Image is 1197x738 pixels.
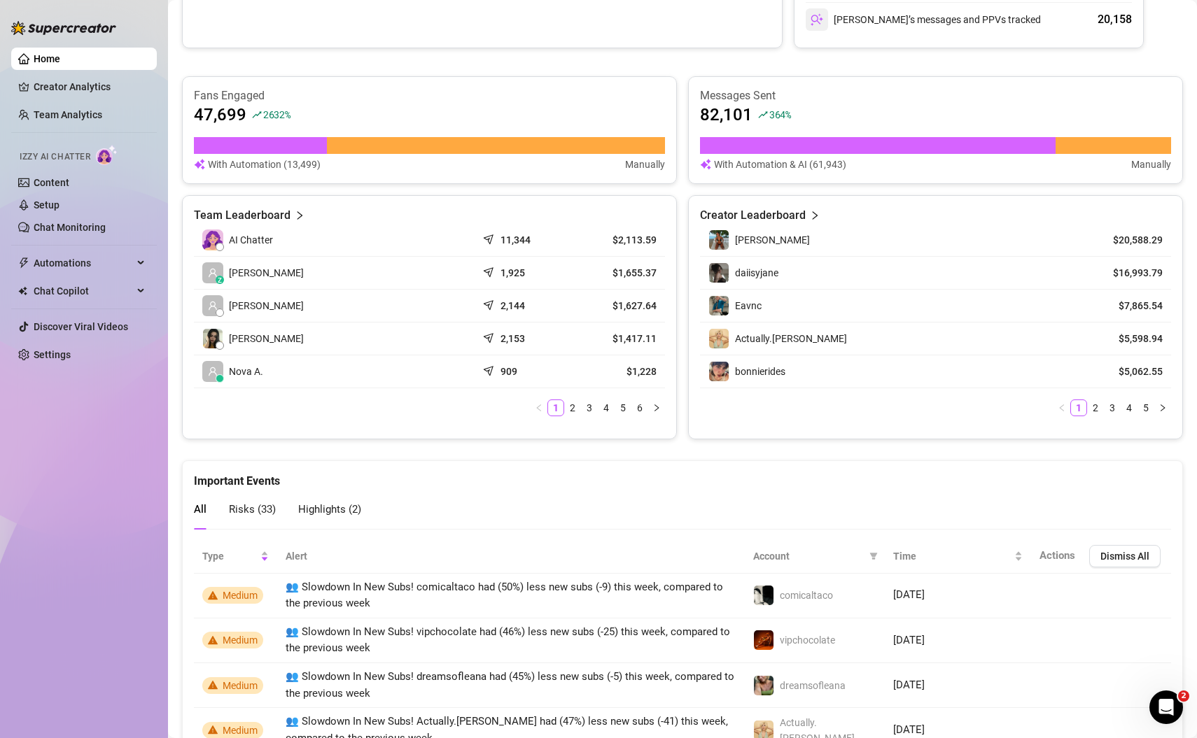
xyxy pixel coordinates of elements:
a: 3 [1105,400,1120,416]
span: Account [753,548,864,564]
img: logo-BBDzfeDw.svg [11,21,116,35]
button: left [1053,399,1070,416]
img: AI Chatter [96,145,118,165]
li: 1 [547,399,564,416]
li: 2 [1087,399,1104,416]
img: Actually.Maria [709,329,729,348]
a: Setup [34,199,59,211]
span: Medium [223,680,258,691]
span: warning [208,590,218,600]
a: 1 [548,400,563,416]
li: 4 [1121,399,1137,416]
span: left [535,404,543,412]
img: izzy-ai-chatter-avatar-DDCN_rTZ.svg [202,229,223,250]
span: 364 % [769,108,791,121]
span: Eavnc [735,300,762,311]
button: Dismiss All [1089,545,1161,567]
a: 4 [1121,400,1137,416]
li: Previous Page [531,399,547,416]
img: svg%3e [194,157,205,172]
span: Izzy AI Chatter [20,150,90,164]
span: left [1058,404,1066,412]
span: send [483,297,497,311]
span: Nova A. [229,364,263,379]
img: daiisyjane [709,263,729,283]
span: right [1158,404,1167,412]
span: Medium [223,634,258,646]
span: thunderbolt [18,257,29,269]
a: Content [34,177,69,188]
a: 5 [1138,400,1154,416]
li: 2 [564,399,581,416]
article: $1,627.64 [579,299,657,313]
span: Time [893,548,1011,564]
a: 2 [565,400,580,416]
span: [PERSON_NAME] [229,298,304,313]
span: send [483,362,497,376]
a: Discover Viral Videos [34,321,128,332]
span: [PERSON_NAME] [229,265,304,281]
li: Previous Page [1053,399,1070,416]
th: Alert [277,539,745,574]
span: Automations [34,252,133,274]
iframe: Intercom live chat [1149,690,1183,724]
span: 2632 % [263,108,290,121]
span: filter [867,546,881,567]
article: $5,598.94 [1099,332,1163,346]
article: $2,113.59 [579,233,657,247]
img: svg%3e [700,157,711,172]
span: 2 [1178,690,1189,702]
span: rise [758,110,768,120]
img: vipchocolate [754,630,773,650]
div: z [216,276,224,284]
article: $16,993.79 [1099,266,1163,280]
img: Joy Gabrielle P… [203,329,223,348]
span: Risks ( 33 ) [229,503,276,516]
article: $5,062.55 [1099,364,1163,378]
img: svg%3e [811,13,823,26]
span: Highlights ( 2 ) [298,503,361,516]
img: Eavnc [709,296,729,315]
span: [DATE] [893,588,925,601]
a: 4 [598,400,614,416]
li: 5 [615,399,631,416]
span: [PERSON_NAME] [229,331,304,346]
article: Manually [625,157,665,172]
span: Medium [223,725,258,736]
a: Chat Monitoring [34,222,106,233]
img: Libby [709,230,729,250]
button: left [531,399,547,416]
span: Actually.[PERSON_NAME] [735,333,847,344]
div: [PERSON_NAME]’s messages and PPVs tracked [806,8,1041,31]
span: AI Chatter [229,232,273,248]
span: right [295,207,304,224]
article: Manually [1131,157,1171,172]
button: right [1154,399,1171,416]
span: 👥 Slowdown In New Subs! dreamsofleana had (45%) less new subs (-5) this week, compared to the pre... [286,670,734,700]
span: send [483,264,497,278]
article: 1,925 [500,266,525,280]
a: Creator Analytics [34,76,146,98]
span: [DATE] [893,634,925,646]
th: Type [194,539,277,574]
li: Next Page [648,399,665,416]
article: 2,153 [500,332,525,346]
span: comicaltaco [780,590,833,601]
span: Medium [223,590,258,601]
span: Dismiss All [1100,551,1149,562]
th: Time [885,539,1031,574]
li: 3 [581,399,598,416]
span: bonnierides [735,366,785,377]
span: Actions [1039,549,1075,562]
span: rise [252,110,262,120]
article: Fans Engaged [194,88,665,104]
a: 2 [1088,400,1103,416]
span: [DATE] [893,679,925,691]
article: $7,865.54 [1099,299,1163,313]
span: [PERSON_NAME] [735,234,810,246]
article: With Automation (13,499) [208,157,321,172]
span: warning [208,725,218,735]
span: 👥 Slowdown In New Subs! vipchocolate had (46%) less new subs (-25) this week, compared to the pre... [286,625,730,655]
span: user [208,301,218,311]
